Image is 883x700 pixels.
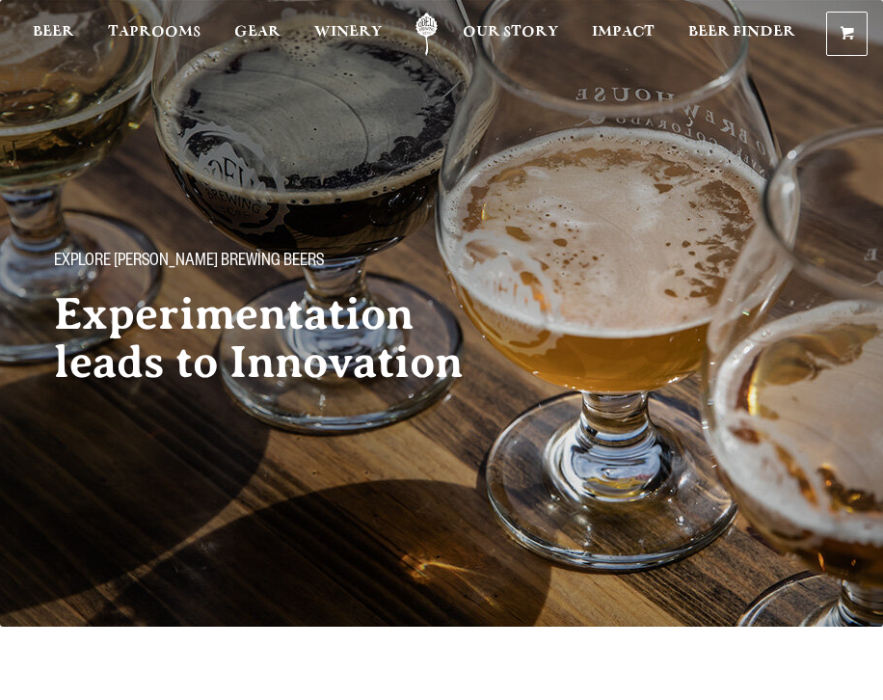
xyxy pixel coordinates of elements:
[688,13,795,56] a: Beer Finder
[314,24,382,40] span: Winery
[592,24,655,40] span: Impact
[234,24,281,40] span: Gear
[314,13,382,56] a: Winery
[108,13,201,56] a: Taprooms
[403,13,451,56] a: Odell Home
[54,250,324,275] span: Explore [PERSON_NAME] Brewing Beers
[234,13,281,56] a: Gear
[463,13,558,56] a: Our Story
[108,24,201,40] span: Taprooms
[33,13,74,56] a: Beer
[463,24,558,40] span: Our Story
[688,24,795,40] span: Beer Finder
[54,290,470,387] h2: Experimentation leads to Innovation
[33,24,74,40] span: Beer
[592,13,655,56] a: Impact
